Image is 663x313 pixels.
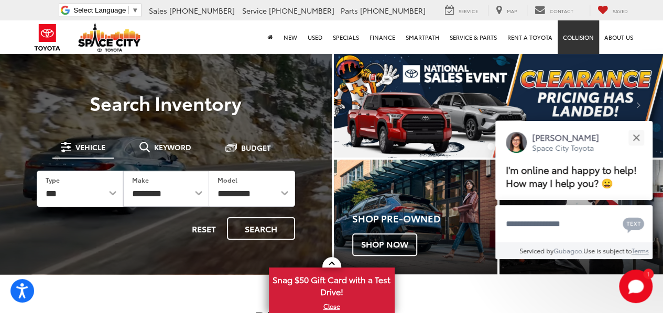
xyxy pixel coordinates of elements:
span: Service [242,5,267,16]
button: Click to view next picture. [614,73,663,137]
span: 1 [647,271,649,276]
img: Toyota [28,20,67,54]
a: Rent a Toyota [502,20,558,54]
a: Select Language​ [73,6,138,14]
a: Service & Parts [444,20,502,54]
span: ​ [128,6,129,14]
span: Shop Now [352,233,417,255]
span: Serviced by [519,246,553,255]
span: Budget [241,144,271,151]
a: My Saved Vehicles [590,5,636,16]
h3: Search Inventory [22,92,310,113]
span: Contact [550,7,573,14]
a: Contact [527,5,581,16]
label: Make [132,175,149,184]
a: Gubagoo. [553,246,583,255]
span: [PHONE_NUMBER] [169,5,235,16]
svg: Start Chat [619,270,653,303]
span: Map [507,7,517,14]
span: Service [459,7,478,14]
a: Terms [632,246,649,255]
a: Home [263,20,278,54]
textarea: Type your message [495,205,653,243]
label: Model [218,175,237,184]
h4: Shop Pre-Owned [352,214,497,224]
a: Finance [364,20,400,54]
a: New [278,20,302,54]
a: Used [302,20,328,54]
div: Close[PERSON_NAME]Space City ToyotaI'm online and happy to help! How may I help you? 😀Type your m... [495,121,653,259]
button: Toggle Chat Window [619,270,653,303]
div: Toyota [334,160,497,274]
span: Select Language [73,6,126,14]
span: Saved [613,7,628,14]
span: Keyword [154,143,191,151]
p: Space City Toyota [532,143,599,153]
span: [PHONE_NUMBER] [269,5,334,16]
span: ▼ [132,6,138,14]
span: Snag $50 Gift Card with a Test Drive! [270,269,394,300]
span: Sales [149,5,167,16]
span: Use is subject to [583,246,632,255]
img: Space City Toyota [78,23,141,52]
button: Click to view previous picture. [334,73,383,137]
li: Go to slide number 1. [487,143,494,150]
button: Chat with SMS [619,212,647,236]
span: [PHONE_NUMBER] [360,5,426,16]
a: Collision [558,20,599,54]
button: Reset [183,217,225,240]
span: Vehicle [75,143,105,151]
button: Search [227,217,295,240]
svg: Text [623,216,644,233]
a: About Us [599,20,638,54]
a: Map [488,5,525,16]
a: Shop Pre-Owned Shop Now [334,160,497,274]
a: Service [437,5,486,16]
a: SmartPath [400,20,444,54]
span: Parts [341,5,358,16]
p: [PERSON_NAME] [532,131,599,143]
label: Type [46,175,60,184]
span: I'm online and happy to help! How may I help you? 😀 [506,163,637,189]
button: Close [625,126,647,149]
a: Specials [328,20,364,54]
